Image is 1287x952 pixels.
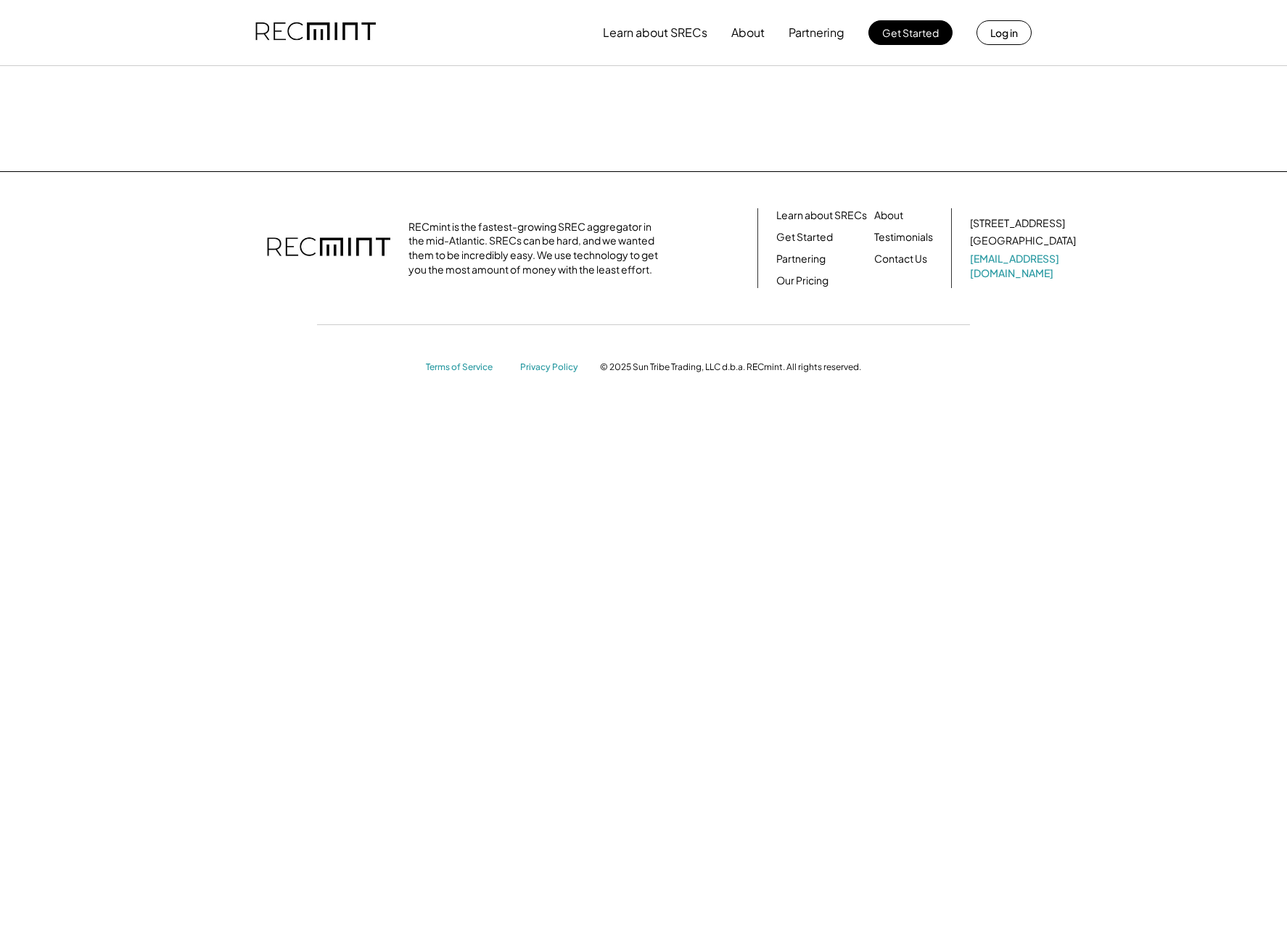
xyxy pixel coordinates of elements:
[255,8,376,57] img: recmint-logotype%403x.png
[600,361,861,373] div: © 2025 Sun Tribe Trading, LLC d.b.a. RECmint. All rights reserved.
[520,361,585,374] a: Privacy Policy
[776,274,828,288] a: Our Pricing
[731,18,765,47] button: About
[874,252,927,266] a: Contact Us
[426,361,506,374] a: Terms of Service
[874,230,933,245] a: Testimonials
[267,223,390,274] img: recmint-logotype%403x.png
[603,18,707,47] button: Learn about SRECs
[970,216,1065,231] div: [STREET_ADDRESS]
[970,234,1076,248] div: [GEOGRAPHIC_DATA]
[874,208,903,223] a: About
[868,20,953,45] button: Get Started
[776,230,833,245] a: Get Started
[776,252,826,266] a: Partnering
[789,18,844,47] button: Partnering
[970,252,1079,280] a: [EMAIL_ADDRESS][DOMAIN_NAME]
[976,20,1032,45] button: Log in
[408,220,666,276] div: RECmint is the fastest-growing SREC aggregator in the mid-Atlantic. SRECs can be hard, and we wan...
[776,208,867,223] a: Learn about SRECs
